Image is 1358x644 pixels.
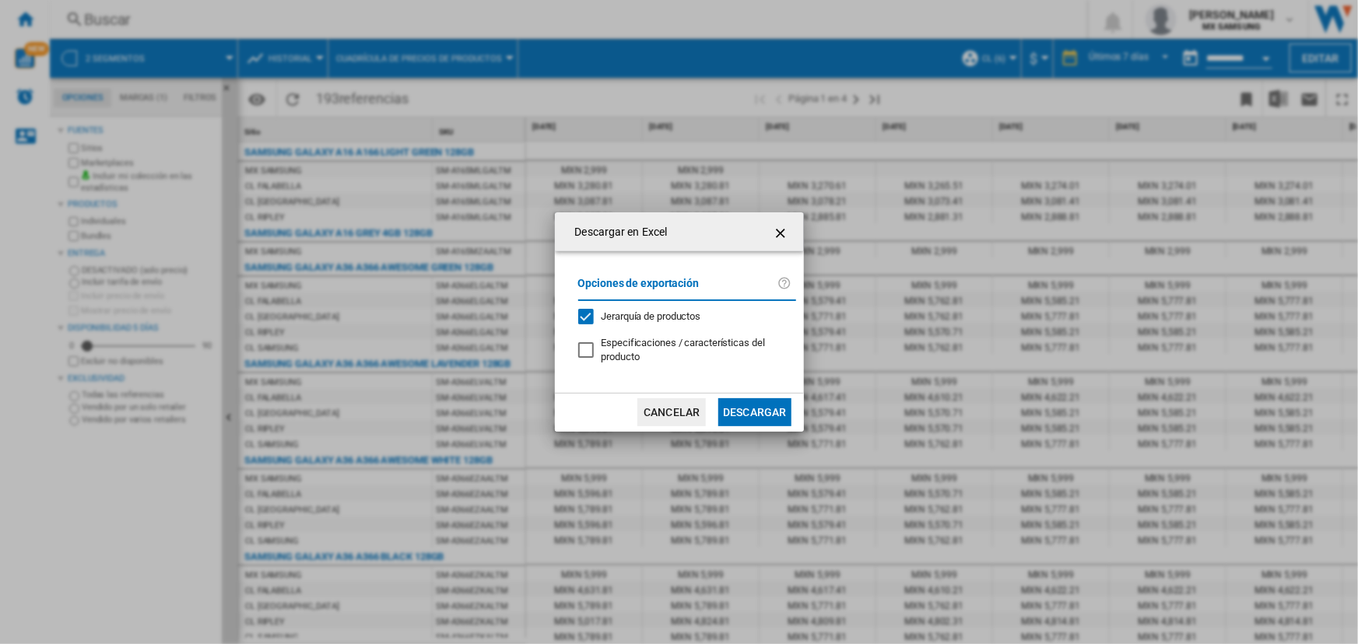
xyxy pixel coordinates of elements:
div: Solo se aplica a la Visión Categoría [602,336,796,364]
md-checkbox: Jerarquía de productos [578,309,784,324]
button: Cancelar [637,398,706,426]
button: Descargar [718,398,791,426]
span: Jerarquía de productos [602,310,701,322]
label: Opciones de exportación [578,275,777,303]
span: Especificaciones / características del producto [602,337,765,362]
ng-md-icon: getI18NText('BUTTONS.CLOSE_DIALOG') [773,224,791,243]
h4: Descargar en Excel [567,225,668,240]
button: getI18NText('BUTTONS.CLOSE_DIALOG') [767,216,798,247]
